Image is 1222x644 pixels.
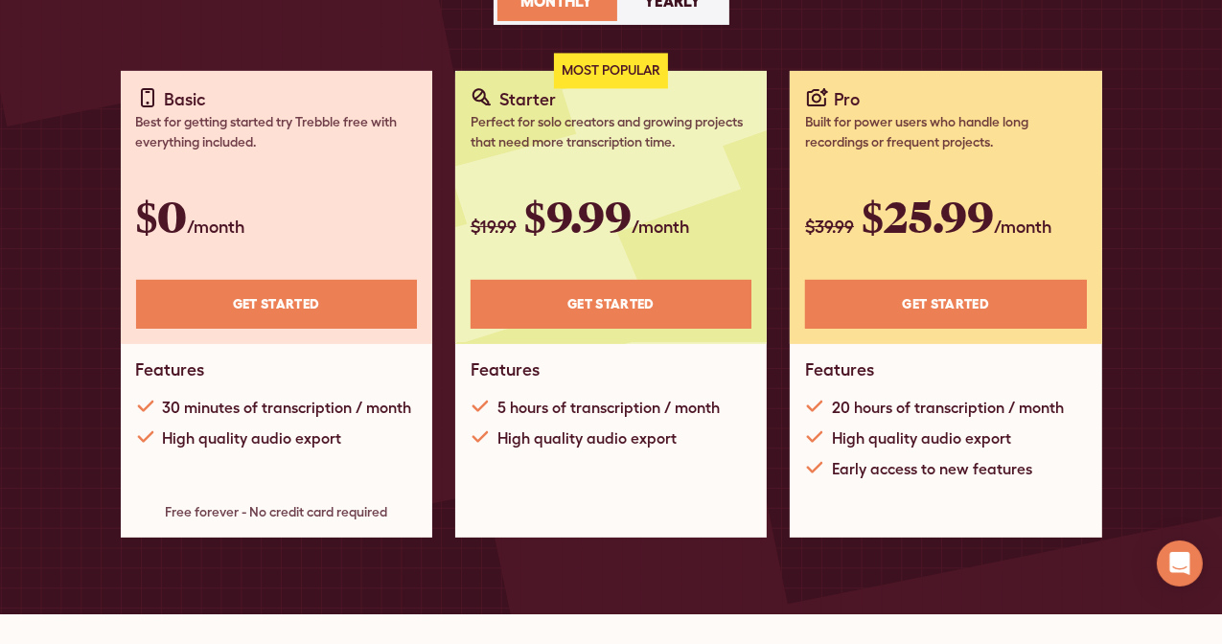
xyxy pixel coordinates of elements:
[471,359,540,380] h1: Features
[832,457,1032,480] div: Early access to new features
[136,187,188,244] span: $0
[471,217,517,237] span: $19.99
[554,54,668,89] div: Most Popular
[163,396,412,419] div: 30 minutes of transcription / month
[994,217,1051,237] span: /month
[805,112,1086,152] div: Built for power users who handle long recordings or frequent projects.
[497,426,677,449] div: High quality audio export
[805,217,854,237] span: $39.99
[136,359,205,380] h1: Features
[136,112,417,152] div: Best for getting started try Trebble free with everything included.
[471,112,751,152] div: Perfect for solo creators and growing projects that need more transcription time.
[832,396,1064,419] div: 20 hours of transcription / month
[165,86,207,112] div: Basic
[1157,540,1203,586] div: Open Intercom Messenger
[832,426,1011,449] div: High quality audio export
[805,280,1086,329] a: Get STARTED
[524,187,632,244] span: $9.99
[188,217,245,237] span: /month
[136,280,417,329] a: Get STARTED
[497,396,720,419] div: 5 hours of transcription / month
[805,359,874,380] h1: Features
[163,426,342,449] div: High quality audio export
[862,187,994,244] span: $25.99
[136,502,417,522] div: Free forever - No credit card required
[632,217,689,237] span: /month
[471,280,751,329] a: Get STARTED
[834,86,860,112] div: Pro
